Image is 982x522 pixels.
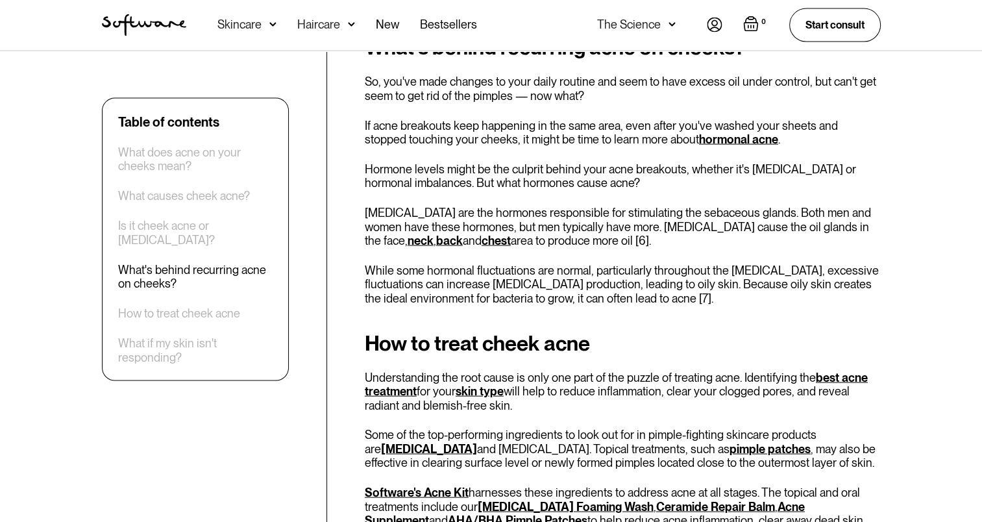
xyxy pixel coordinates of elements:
a: pimple patches [730,442,811,456]
a: Ceramide Repair Balm [656,500,775,514]
a: Is it cheek acne or [MEDICAL_DATA]? [118,219,273,247]
a: [MEDICAL_DATA] Foaming Wash [478,500,654,514]
img: arrow down [348,18,355,31]
h2: How to treat cheek acne [365,332,881,355]
div: Table of contents [118,114,219,129]
a: best acne treatment [365,371,868,399]
p: Hormone levels might be the culprit behind your acne breakouts, whether it's [MEDICAL_DATA] or ho... [365,162,881,190]
a: What causes cheek acne? [118,189,250,203]
img: arrow down [269,18,276,31]
p: While some hormonal fluctuations are normal, particularly throughout the [MEDICAL_DATA], excessiv... [365,264,881,306]
a: neck [408,234,434,247]
a: Software's Acne Kit [365,486,469,499]
p: [MEDICAL_DATA] are the hormones responsible for stimulating the sebaceous glands. Both men and wo... [365,206,881,248]
img: Software Logo [102,14,186,36]
a: back [436,234,463,247]
a: [MEDICAL_DATA] [381,442,477,456]
p: Some of the top-performing ingredients to look out for in pimple-fighting skincare products are a... [365,428,881,470]
div: 0 [759,16,768,28]
a: What does acne on your cheeks mean? [118,145,273,173]
p: If acne breakouts keep happening in the same area, even after you've washed your sheets and stopp... [365,119,881,147]
img: arrow down [669,18,676,31]
a: Start consult [789,8,881,42]
div: Haircare [297,18,340,31]
a: home [102,14,186,36]
div: Skincare [217,18,262,31]
a: What's behind recurring acne on cheeks? [118,262,273,290]
a: How to treat cheek acne [118,306,240,321]
p: So, you've made changes to your daily routine and seem to have excess oil under control, but can'... [365,75,881,103]
h2: What's behind recurring acne on cheeks? [365,36,881,59]
p: Understanding the root cause is only one part of the puzzle of treating acne. Identifying the for... [365,371,881,413]
div: The Science [597,18,661,31]
a: hormonal acne [699,132,778,146]
a: Open empty cart [743,16,768,34]
a: chest [482,234,511,247]
a: skin type [456,384,504,398]
a: What if my skin isn't responding? [118,336,273,364]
